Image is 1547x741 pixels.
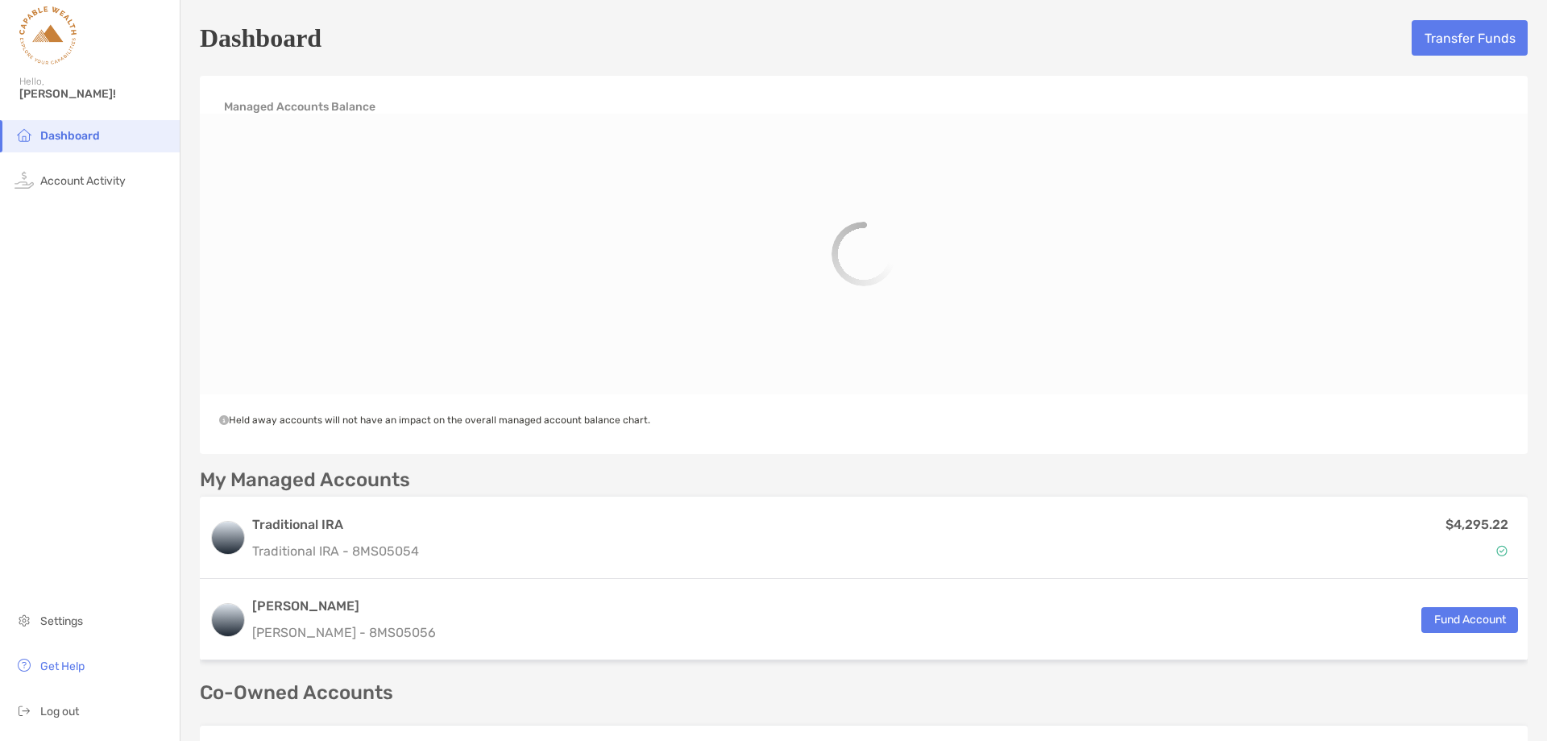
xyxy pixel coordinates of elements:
h4: Managed Accounts Balance [224,100,375,114]
img: logo account [212,522,244,554]
span: Dashboard [40,129,100,143]
img: Zoe Logo [19,6,77,65]
img: household icon [15,125,34,144]
span: Settings [40,614,83,628]
span: Get Help [40,660,85,673]
p: My Managed Accounts [200,470,410,490]
h5: Dashboard [200,19,321,56]
button: Transfer Funds [1412,20,1528,56]
img: logo account [212,604,244,636]
h3: Traditional IRA [252,515,419,535]
span: Account Activity [40,174,126,188]
span: Held away accounts will not have an impact on the overall managed account balance chart. [219,414,650,426]
p: Traditional IRA - 8MS05054 [252,541,419,561]
img: Account Status icon [1496,545,1508,556]
p: [PERSON_NAME] - 8MS05056 [252,622,436,643]
p: $4,295.22 [1445,514,1508,535]
h3: [PERSON_NAME] [252,597,436,616]
p: Co-Owned Accounts [200,683,1528,703]
button: Fund Account [1421,607,1518,633]
span: Log out [40,705,79,718]
img: get-help icon [15,656,34,675]
img: activity icon [15,170,34,189]
span: [PERSON_NAME]! [19,87,170,101]
img: logout icon [15,701,34,720]
img: settings icon [15,610,34,630]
